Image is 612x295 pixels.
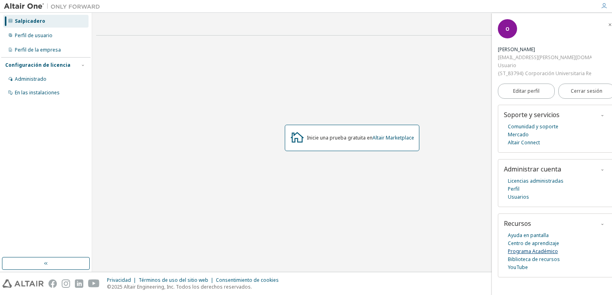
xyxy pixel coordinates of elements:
[508,231,549,239] a: Ayuda en pantalla
[372,134,414,141] a: Altair Marketplace
[4,2,104,10] img: Altair Uno
[498,54,592,62] div: [EMAIL_ADDRESS][PERSON_NAME][DOMAIN_NAME]
[15,76,46,82] div: Administrado
[504,110,560,119] span: Soporte y servicios
[508,123,558,131] a: Comunidad y soporte
[508,131,529,139] a: Mercado
[508,177,564,185] a: Licencias administradas
[498,62,592,70] div: Usuario
[88,279,100,288] img: youtube.svg
[107,283,284,290] p: ©
[15,18,45,24] div: Salpicadero
[508,247,558,255] a: Programa Académico
[48,279,57,288] img: facebook.svg
[111,283,252,290] font: 2025 Altair Engineering, Inc. Todos los derechos reservados.
[307,135,414,141] div: Inicie una prueba gratuita en
[498,46,592,54] div: Oscardy Cárcamo
[216,277,284,283] div: Consentimiento de cookies
[2,279,44,288] img: altair_logo.svg
[504,165,561,173] span: Administrar cuenta
[62,279,70,288] img: instagram.svg
[5,62,70,68] div: Configuración de licencia
[508,239,559,247] a: Centro de aprendizaje
[571,87,602,95] span: Cerrar sesión
[15,32,52,39] div: Perfil de usuario
[504,219,531,228] span: Recursos
[15,90,60,96] div: En las instalaciones
[15,47,61,53] div: Perfil de la empresa
[139,277,216,283] div: Términos de uso del sitio web
[75,279,83,288] img: linkedin.svg
[508,193,529,201] a: Usuarios
[498,84,555,99] a: Editar perfil
[498,70,592,78] div: {ST_83794} Corporación Universitaria Remington
[505,26,509,32] span: O
[107,277,139,283] div: Privacidad
[508,139,540,147] a: Altair Connect
[508,263,528,271] a: YouTube
[508,255,560,263] a: Biblioteca de recursos
[508,185,519,193] a: Perfil
[513,88,540,94] span: Editar perfil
